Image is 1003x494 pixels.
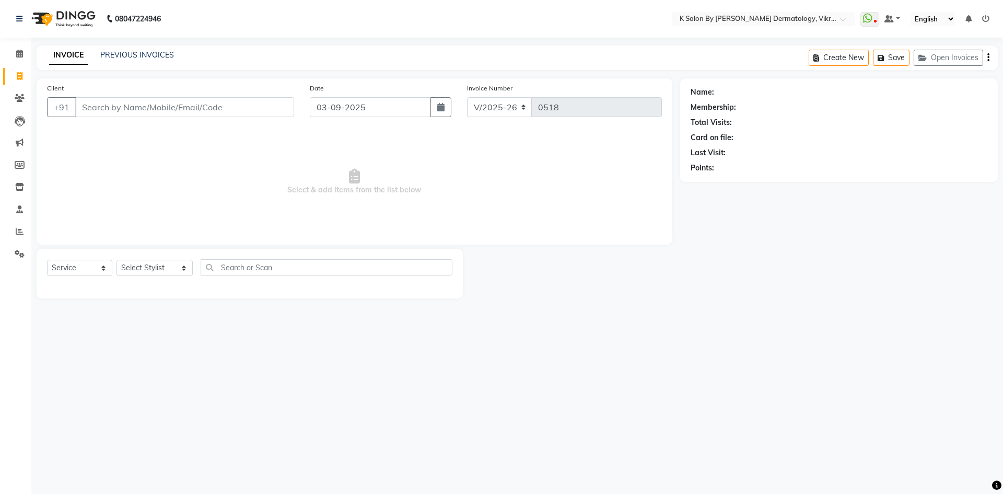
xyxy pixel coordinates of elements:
button: Save [873,50,909,66]
button: +91 [47,97,76,117]
div: Points: [691,163,714,174]
div: Last Visit: [691,147,726,158]
a: PREVIOUS INVOICES [100,50,174,60]
div: Membership: [691,102,736,113]
img: logo [27,4,98,33]
label: Invoice Number [467,84,512,93]
span: Select & add items from the list below [47,130,662,234]
a: INVOICE [49,46,88,65]
div: Name: [691,87,714,98]
div: Card on file: [691,132,733,143]
b: 08047224946 [115,4,161,33]
label: Date [310,84,324,93]
label: Client [47,84,64,93]
div: Total Visits: [691,117,732,128]
input: Search or Scan [201,259,452,275]
button: Create New [809,50,869,66]
button: Open Invoices [914,50,983,66]
input: Search by Name/Mobile/Email/Code [75,97,294,117]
